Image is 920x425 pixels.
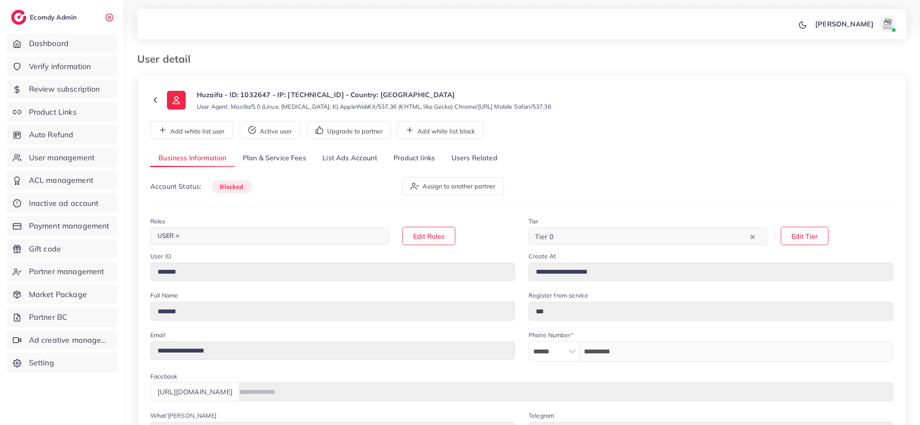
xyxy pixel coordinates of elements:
[6,34,117,53] a: Dashboard
[397,121,483,139] button: Add white list block
[402,227,455,245] button: Edit Roles
[879,15,896,32] img: avatar
[30,13,79,21] h2: Ecomdy Admin
[6,102,117,122] a: Product Links
[811,15,900,32] a: [PERSON_NAME]avatar
[11,10,26,25] img: logo
[235,149,314,168] a: Plan & Service Fees
[314,149,385,168] a: List Ads Account
[150,121,233,139] button: Add white list user
[11,10,79,25] a: logoEcomdy Admin
[29,38,69,49] span: Dashboard
[781,227,828,245] button: Edit Tier
[533,230,555,243] span: Tier 0
[29,335,111,346] span: Ad creative management
[529,228,767,245] div: Search for option
[529,252,556,260] label: Create At
[6,353,117,373] a: Setting
[197,102,551,111] small: User Agent: Mozilla/5.0 (Linux; [MEDICAL_DATA]; K) AppleWebKit/537.36 (KHTML, like Gecko) Chrome/...
[529,411,554,420] label: Telegram
[150,228,389,245] div: Search for option
[6,216,117,236] a: Payment management
[137,53,197,65] h3: User detail
[184,230,378,243] input: Search for option
[29,357,54,368] span: Setting
[529,217,539,226] label: Tier
[29,61,91,72] span: Verify information
[29,152,95,163] span: User management
[197,90,551,100] p: Huzaifa - ID: 1032647 - IP: [TECHNICAL_ID] - Country: [GEOGRAPHIC_DATA]
[815,19,874,29] p: [PERSON_NAME]
[29,289,87,300] span: Market Package
[6,262,117,281] a: Partner management
[6,171,117,190] a: ACL management
[29,129,74,140] span: Auto Refund
[150,181,252,192] p: Account Status:
[29,198,99,209] span: Inactive ad account
[150,252,171,260] label: User ID
[6,79,117,99] a: Review subscription
[6,148,117,168] a: User management
[29,266,104,277] span: Partner management
[154,230,184,242] span: USER
[6,239,117,259] a: Gift code
[6,125,117,145] a: Auto Refund
[6,330,117,350] a: Ad creative management
[529,291,588,300] label: Register from service
[150,149,235,168] a: Business Information
[150,372,177,381] label: Facebook
[29,107,77,118] span: Product Links
[150,217,165,226] label: Roles
[29,243,61,254] span: Gift code
[529,331,573,339] label: Phone Number
[175,234,180,238] button: Deselect USER
[212,180,251,193] span: blocked
[750,231,755,241] button: Clear Selected
[385,149,443,168] a: Product links
[6,307,117,327] a: Partner BC
[29,220,109,231] span: Payment management
[167,91,186,110] img: ic-user-info.36bf1079.svg
[150,291,178,300] label: Full Name
[240,121,300,139] button: Active user
[443,149,505,168] a: Users Related
[6,57,117,76] a: Verify information
[556,230,748,243] input: Search for option
[150,411,216,420] label: What'[PERSON_NAME]
[29,312,68,323] span: Partner BC
[29,175,93,186] span: ACL management
[29,84,100,95] span: Review subscription
[150,382,239,401] div: [URL][DOMAIN_NAME]
[6,285,117,304] a: Market Package
[307,121,391,139] button: Upgrade to partner
[402,177,504,195] button: Assign to another partner
[150,331,165,339] label: Email
[6,194,117,213] a: Inactive ad account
